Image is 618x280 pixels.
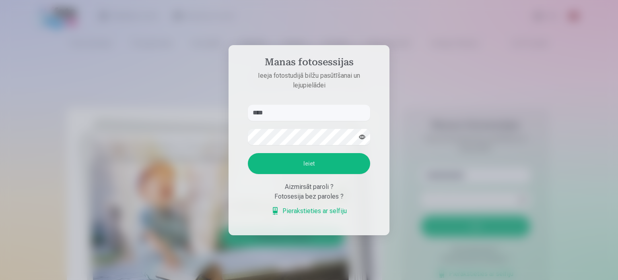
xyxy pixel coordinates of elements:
[240,71,378,90] p: Ieeja fotostudijā bilžu pasūtīšanai un lejupielādei
[248,182,370,192] div: Aizmirsāt paroli ?
[248,192,370,201] div: Fotosesija bez paroles ?
[240,56,378,71] h4: Manas fotosessijas
[248,153,370,174] button: Ieiet
[271,206,347,216] a: Pierakstieties ar selfiju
